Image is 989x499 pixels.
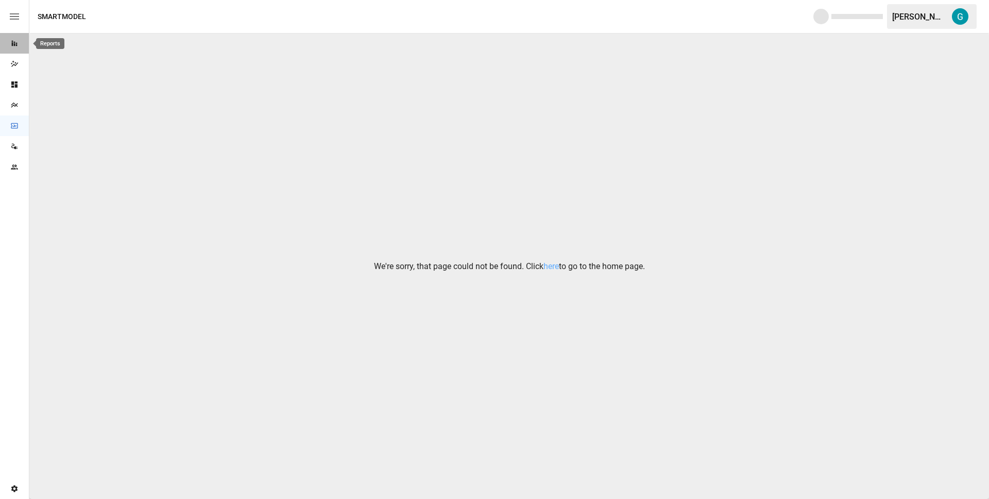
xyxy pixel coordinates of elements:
[36,38,64,49] div: Reports
[543,261,559,271] a: here
[946,2,975,31] button: Gavin Acres
[374,260,645,273] p: We're sorry, that page could not be found. Click to go to the home page.
[952,8,968,25] img: Gavin Acres
[892,12,946,22] div: [PERSON_NAME]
